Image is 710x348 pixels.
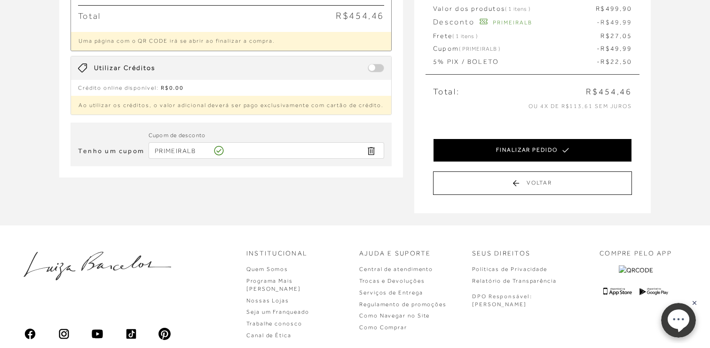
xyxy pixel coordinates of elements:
[493,19,532,26] span: PRIMEIRALB
[472,266,547,272] a: Políticas de Privacidade
[91,327,104,340] img: youtube_material_rounded
[246,278,301,292] a: Programa Mais [PERSON_NAME]
[472,293,532,309] p: DPO Responsável: [PERSON_NAME]
[359,312,430,319] a: Como Navegar no Site
[246,266,288,272] a: Quem Somos
[246,309,309,315] a: Seja um Franqueado
[586,86,632,98] span: R$454,46
[361,145,381,157] a: Remover Cupom
[359,278,425,284] a: Trocas e Devoluções
[505,6,530,12] span: ( 1 itens )
[161,85,184,91] span: R$0.00
[597,57,632,67] span: -R$22,50
[619,265,653,275] img: QRCODE
[433,139,632,162] button: FINALIZAR PEDIDO
[24,327,37,340] img: facebook_ios_glyph
[433,58,499,65] span: 5% PIX / BOLETO
[472,249,530,258] p: Seus Direitos
[57,327,71,340] img: instagram_material_outline
[71,32,391,51] p: Uma página com o QR CODE irá se abrir ao finalizar a compra.
[94,63,155,73] span: Utilizar Créditos
[71,96,391,115] p: Ao utilizar os créditos, o valor adicional deverá ser pago exclusivamente com cartão de crédito.
[246,332,292,339] a: Canal de Ética
[620,32,632,39] span: ,05
[529,103,632,109] span: ou 4x de R$113,61 sem juros
[149,131,205,140] label: Cupom de desconto
[459,46,500,52] span: ( PRIMEIRALB )
[596,5,605,12] span: R$
[600,32,610,39] span: R$
[472,278,557,284] a: Relatório de Transparência
[359,324,407,331] a: Como Comprar
[433,18,474,26] span: Desconto
[78,147,144,156] h3: Tenho um cupom
[610,32,620,39] span: 27
[639,287,668,295] img: Google Play Logo
[606,5,620,12] span: 499
[433,44,500,54] span: Cupom
[125,327,138,340] img: tiktok
[452,33,478,39] span: ( 1 itens )
[336,10,384,21] span: R$454,46
[246,320,302,327] a: Trabalhe conosco
[433,171,632,195] button: Voltar
[433,86,460,98] span: Total:
[600,249,672,258] p: COMPRE PELO APP
[359,266,433,272] a: Central de atendimento
[620,5,632,12] span: ,90
[359,249,431,258] p: Ajuda e Suporte
[597,44,632,54] span: -R$49,99
[78,11,101,21] span: Total
[158,327,171,340] img: pinterest_ios_filled
[246,249,308,258] p: Institucional
[359,289,423,296] a: Serviços de Entrega
[433,31,478,41] span: Frete
[149,142,384,159] input: Inserir Código da Promoção
[78,85,159,91] span: Crédito online disponível:
[246,297,289,304] a: Nossas Lojas
[603,287,632,295] img: App Store Logo
[597,18,632,26] span: -R$49,99
[24,252,171,280] img: luiza-barcelos.png
[359,301,447,308] a: Regulamento de promoções
[433,4,530,14] span: Valor dos produtos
